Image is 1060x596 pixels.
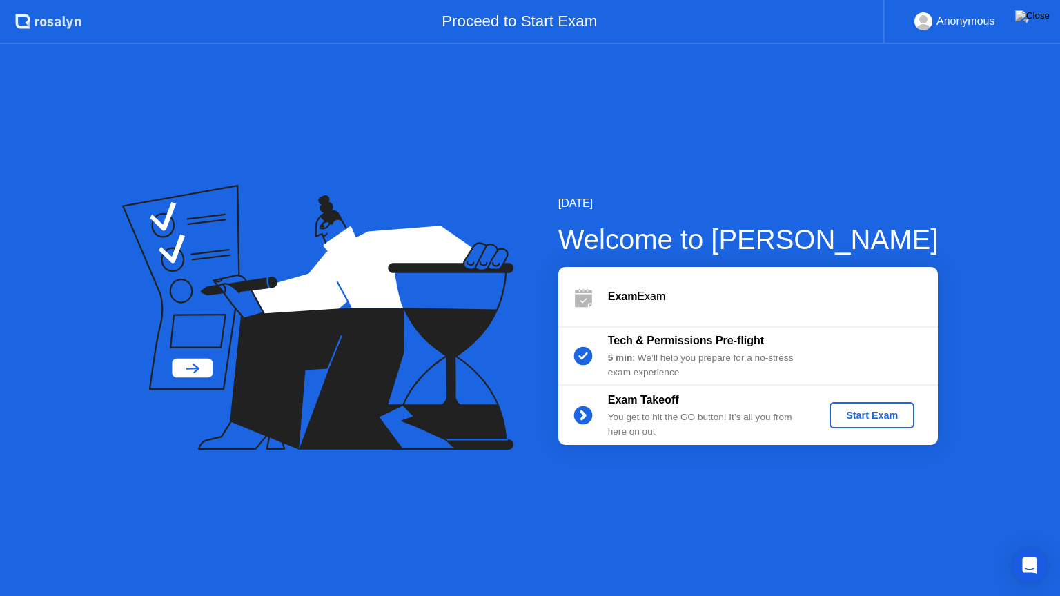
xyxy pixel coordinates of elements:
div: Exam [608,288,938,305]
div: : We’ll help you prepare for a no-stress exam experience [608,351,807,379]
div: [DATE] [558,195,939,212]
div: Start Exam [835,410,909,421]
div: You get to hit the GO button! It’s all you from here on out [608,410,807,439]
div: Open Intercom Messenger [1013,549,1046,582]
b: 5 min [608,352,633,363]
button: Start Exam [830,402,914,428]
div: Anonymous [936,12,995,30]
b: Exam Takeoff [608,394,679,406]
div: Welcome to [PERSON_NAME] [558,219,939,260]
img: Close [1015,10,1050,21]
b: Tech & Permissions Pre-flight [608,335,764,346]
b: Exam [608,290,638,302]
